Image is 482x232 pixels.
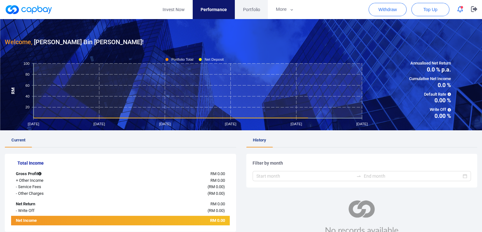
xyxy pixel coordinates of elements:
[11,217,102,225] div: Net Income
[25,83,29,87] tspan: 60
[356,174,361,179] span: swap-right
[409,60,451,67] span: Annualised Net Return
[369,3,407,16] button: Withdraw
[423,6,437,13] span: Top Up
[253,138,266,142] span: History
[25,105,29,109] tspan: 20
[11,87,16,94] tspan: RM
[11,171,102,177] div: Gross Profit
[210,218,225,223] span: RM 0.00
[356,122,368,126] tspan: [DATE]
[409,98,451,103] span: 0.00 %
[210,171,225,176] span: RM 0.00
[11,208,102,214] div: - Write Off
[225,122,236,126] tspan: [DATE]
[253,160,471,166] h5: Filter by month
[209,184,223,189] span: RM 0.00
[11,177,102,184] div: + Other Income
[210,178,225,183] span: RM 0.00
[409,91,451,98] span: Default Rate
[5,38,32,46] span: Welcome,
[25,72,29,76] tspan: 80
[171,58,194,61] tspan: Portfolio Total
[11,190,102,197] div: - Other Charges
[364,173,461,180] input: End month
[159,122,170,126] tspan: [DATE]
[17,160,230,166] h5: Total Income
[205,58,224,61] tspan: Net Deposit
[411,3,449,16] button: Top Up
[102,184,229,190] div: ( )
[291,122,302,126] tspan: [DATE]
[201,6,227,13] span: Performance
[209,191,223,196] span: RM 0.00
[102,190,229,197] div: ( )
[23,61,29,65] tspan: 100
[5,37,144,47] h3: [PERSON_NAME] Bin [PERSON_NAME] !
[209,208,223,213] span: RM 0.00
[11,201,102,208] div: Net Return
[409,82,451,88] span: 0.0 %
[210,201,225,206] span: RM 0.00
[102,208,229,214] div: ( )
[11,184,102,190] div: - Service Fees
[356,174,361,179] span: to
[409,113,451,119] span: 0.00 %
[243,6,260,13] span: Portfolio
[256,173,354,180] input: Start month
[25,94,29,98] tspan: 40
[28,122,39,126] tspan: [DATE]
[409,106,451,113] span: Write Off
[11,138,25,142] span: Current
[409,67,451,72] span: 0.0 % p.a.
[93,122,105,126] tspan: [DATE]
[409,76,451,82] span: Cumulative Net Income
